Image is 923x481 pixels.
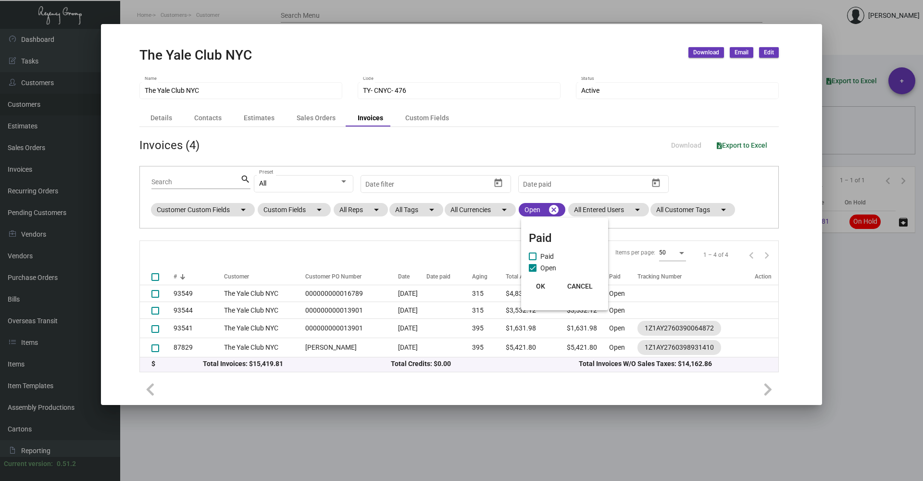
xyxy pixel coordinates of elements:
span: Open [540,262,556,274]
span: OK [536,282,545,290]
div: 0.51.2 [57,459,76,469]
mat-card-title: Paid [529,229,600,247]
button: CANCEL [560,278,600,295]
span: Paid [540,251,554,262]
span: CANCEL [567,282,593,290]
div: Current version: [4,459,53,469]
button: OK [525,278,556,295]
